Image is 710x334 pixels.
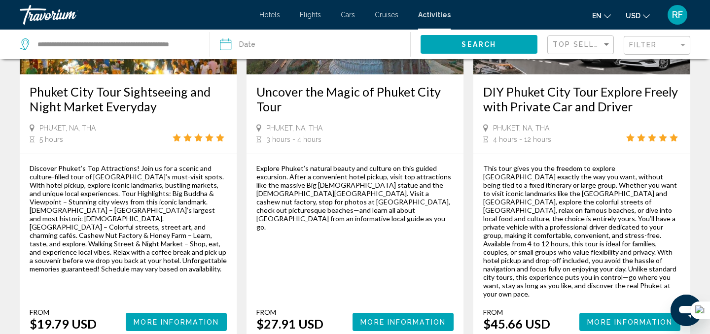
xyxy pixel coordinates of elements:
div: From [30,308,97,316]
span: 3 hours - 4 hours [266,135,321,143]
a: Hotels [259,11,280,19]
a: DIY Phuket City Tour Explore Freely with Private Car and Driver [483,84,680,114]
span: en [592,12,602,20]
a: Travorium [20,5,249,25]
button: More Information [126,313,227,331]
span: More Information [587,318,673,326]
button: Change currency [626,8,650,23]
div: Discover Phuket’s Top Attractions! Join us for a scenic and culture-filled tour of [GEOGRAPHIC_DA... [30,164,227,273]
div: From [256,308,323,316]
button: Filter [624,35,690,56]
div: $45.66 USD [483,316,550,331]
span: Search [461,41,496,49]
span: Phuket, NA, THA [39,124,96,132]
a: Cruises [375,11,398,19]
a: Uncover the Magic of Phuket City Tour [256,84,454,114]
div: From [483,308,550,316]
button: Search [421,35,538,53]
div: $19.79 USD [30,316,97,331]
button: Date [220,30,410,59]
span: More Information [134,318,219,326]
span: USD [626,12,640,20]
a: Phuket City Tour Sightseeing and Night Market Everyday [30,84,227,114]
a: Activities [418,11,451,19]
mat-select: Sort by [553,41,611,49]
a: Flights [300,11,321,19]
button: Change language [592,8,611,23]
button: More Information [579,313,680,331]
div: This tour gives you the freedom to explore [GEOGRAPHIC_DATA] exactly the way you want, without be... [483,164,680,298]
div: Explore Phuket’s natural beauty and culture on this guided excursion. After a convenient hotel pi... [256,164,454,231]
span: Phuket, NA, THA [266,124,322,132]
span: RF [672,10,683,20]
a: Cars [341,11,355,19]
span: More Information [360,318,446,326]
span: Filter [629,41,657,49]
button: User Menu [665,4,690,25]
span: 4 hours - 12 hours [493,135,551,143]
span: 5 hours [39,135,63,143]
button: More Information [353,313,454,331]
span: Phuket, NA, THA [493,124,549,132]
span: Top Sellers [553,40,610,48]
div: $27.91 USD [256,316,323,331]
iframe: Button to launch messaging window [671,295,702,326]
